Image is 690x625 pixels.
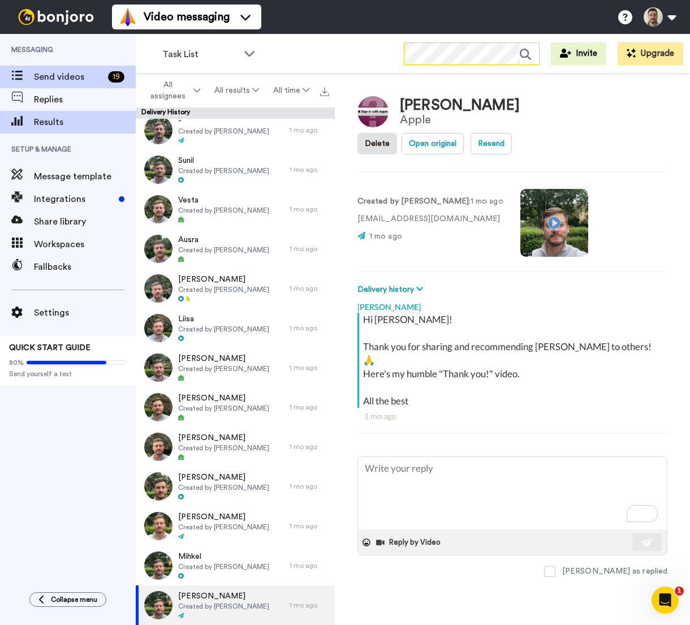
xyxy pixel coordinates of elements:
[34,93,136,106] span: Replies
[34,215,136,229] span: Share library
[641,538,654,547] img: send-white.svg
[34,306,136,320] span: Settings
[136,229,335,269] a: AusraCreated by [PERSON_NAME]1 mo ago
[290,324,329,333] div: 1 mo ago
[178,274,269,285] span: [PERSON_NAME]
[136,506,335,546] a: [PERSON_NAME]Created by [PERSON_NAME]1 mo ago
[178,551,269,562] span: Mihkel
[178,602,269,611] span: Created by [PERSON_NAME]
[144,235,172,263] img: 5adae521-c550-4c31-aa8d-884337bdbbad-thumb.jpg
[34,115,136,129] span: Results
[290,521,329,531] div: 1 mo ago
[162,48,238,61] span: Task List
[652,587,679,614] iframe: Intercom live chat
[178,404,269,413] span: Created by [PERSON_NAME]
[178,393,269,404] span: [PERSON_NAME]
[34,192,114,206] span: Integrations
[375,534,444,551] button: Reply by Video
[290,244,329,253] div: 1 mo ago
[290,442,329,451] div: 1 mo ago
[402,133,464,154] button: Open original
[357,296,667,313] div: [PERSON_NAME]
[9,344,90,352] span: QUICK START GUIDE
[178,234,269,245] span: Ausra
[136,348,335,387] a: [PERSON_NAME]Created by [PERSON_NAME]1 mo ago
[119,8,137,26] img: vm-color.svg
[290,482,329,491] div: 1 mo ago
[178,562,269,571] span: Created by [PERSON_NAME]
[144,591,172,619] img: 82baaa29-b62f-4a64-b96f-035692d826c4-thumb.jpg
[136,308,335,348] a: LiisaCreated by [PERSON_NAME]1 mo ago
[178,127,269,136] span: Created by [PERSON_NAME]
[9,369,127,378] span: Send yourself a test
[178,432,269,443] span: [PERSON_NAME]
[14,9,98,25] img: bj-logo-header-white.svg
[144,116,172,144] img: 6ed1d872-0eca-43e1-b475-04fcc94eda9c-thumb.jpg
[136,387,335,427] a: [PERSON_NAME]Created by [PERSON_NAME]1 mo ago
[136,546,335,585] a: MihkelCreated by [PERSON_NAME]1 mo ago
[178,206,269,215] span: Created by [PERSON_NAME]
[144,9,230,25] span: Video messaging
[178,115,269,127] span: -
[178,472,269,483] span: [PERSON_NAME]
[138,75,207,106] button: All assignees
[290,561,329,570] div: 1 mo ago
[320,87,329,96] img: export.svg
[551,42,606,65] button: Invite
[618,42,683,65] button: Upgrade
[364,411,661,422] div: 1 mo ago
[358,457,667,529] textarea: To enrich screen reader interactions, please activate Accessibility in Grammarly extension settings
[178,155,269,166] span: Sunil
[34,260,136,274] span: Fallbacks
[290,601,329,610] div: 1 mo ago
[290,165,329,174] div: 1 mo ago
[400,114,520,126] div: Apple
[290,403,329,412] div: 1 mo ago
[178,195,269,206] span: Vesta
[136,107,335,119] div: Delivery History
[144,354,172,382] img: f052cb31-1017-4a83-8fc4-6e30e90a5371-thumb.jpg
[400,97,520,114] div: [PERSON_NAME]
[34,70,103,84] span: Send videos
[9,358,24,367] span: 80%
[317,82,333,99] button: Export all results that match these filters now.
[136,269,335,308] a: [PERSON_NAME]Created by [PERSON_NAME]1 mo ago
[369,232,402,240] span: 1 mo ago
[290,126,329,135] div: 1 mo ago
[145,79,191,102] span: All assignees
[178,364,269,373] span: Created by [PERSON_NAME]
[357,133,397,154] button: Delete
[34,170,136,183] span: Message template
[178,166,269,175] span: Created by [PERSON_NAME]
[178,523,269,532] span: Created by [PERSON_NAME]
[144,551,172,580] img: 687bd3de-fb8a-415c-943f-5ebc35cd8857-thumb.jpg
[29,592,106,607] button: Collapse menu
[562,566,667,577] div: [PERSON_NAME] as replied
[144,156,172,184] img: 991aefb0-263c-4216-9166-11d5f438ed86-thumb.jpg
[178,245,269,255] span: Created by [PERSON_NAME]
[178,325,269,334] span: Created by [PERSON_NAME]
[471,133,512,154] button: Resend
[363,313,665,408] div: Hi [PERSON_NAME]! Thank you for sharing and recommending [PERSON_NAME] to others! 🙏 Here's my hum...
[178,483,269,492] span: Created by [PERSON_NAME]
[290,363,329,372] div: 1 mo ago
[136,189,335,229] a: VestaCreated by [PERSON_NAME]1 mo ago
[136,110,335,150] a: -Created by [PERSON_NAME]1 mo ago
[178,285,269,294] span: Created by [PERSON_NAME]
[136,150,335,189] a: SunilCreated by [PERSON_NAME]1 mo ago
[136,467,335,506] a: [PERSON_NAME]Created by [PERSON_NAME]1 mo ago
[357,96,389,127] img: Image of Daniel
[178,511,269,523] span: [PERSON_NAME]
[136,585,335,625] a: [PERSON_NAME]Created by [PERSON_NAME]1 mo ago
[144,512,172,540] img: aa193418-f88d-489c-8d40-bfa3494bb9fe-thumb.jpg
[136,427,335,467] a: [PERSON_NAME]Created by [PERSON_NAME]1 mo ago
[51,595,97,604] span: Collapse menu
[357,196,503,208] p: : 1 mo ago
[290,205,329,214] div: 1 mo ago
[178,313,269,325] span: Liisa
[290,284,329,293] div: 1 mo ago
[144,274,172,303] img: 57cbbae1-eb5d-4273-8483-755b03d6f6c5-thumb.jpg
[144,433,172,461] img: 2116465f-2d63-4f1d-abf4-e3c8287affb3-thumb.jpg
[207,80,266,101] button: All results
